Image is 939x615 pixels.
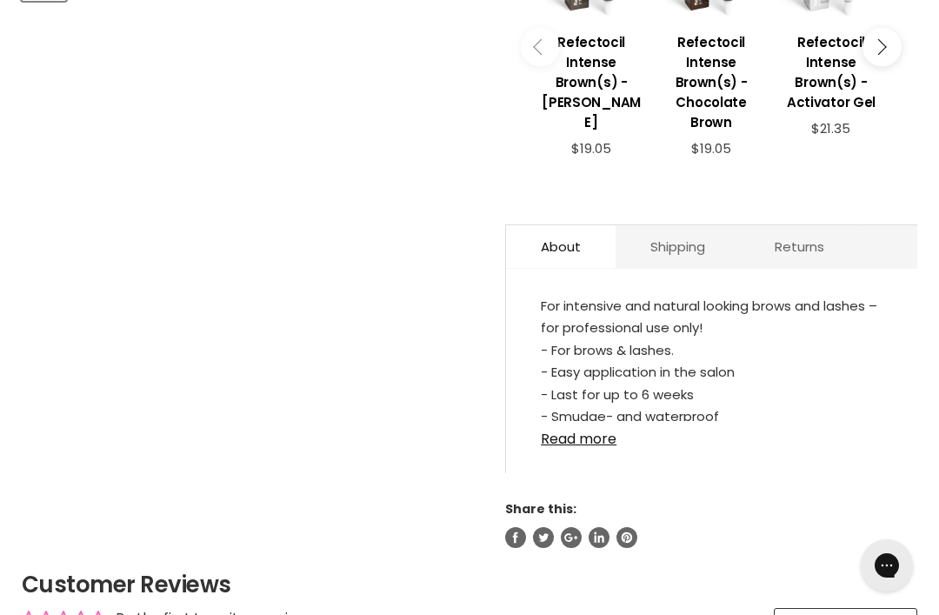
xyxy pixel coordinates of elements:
a: About [506,225,616,268]
div: For intensive and natural looking brows and lashes – for professional use only! [541,295,882,339]
a: Read more [541,421,882,447]
span: Share this: [505,500,576,518]
span: $21.35 [811,119,850,137]
a: Returns [740,225,859,268]
a: Shipping [616,225,740,268]
h3: Refectocil Intense Brown(s) - Chocolate Brown [660,32,763,132]
a: View product:Refectocil Intense Brown(s) - Activator Gel [780,19,882,121]
aside: Share this: [505,501,917,548]
span: $19.05 [571,139,611,157]
div: - Easy application in the salon [541,361,882,384]
span: $19.05 [691,139,731,157]
div: - Last for up to 6 weeks [541,384,882,406]
iframe: Gorgias live chat messenger [852,533,922,598]
div: - Smudge- and waterproof [541,405,882,428]
h3: Refectocil Intense Brown(s) - [PERSON_NAME] [540,32,643,132]
h3: Refectocil Intense Brown(s) - Activator Gel [780,32,882,112]
div: - For brows & lashes. [541,339,882,362]
h2: Customer Reviews [22,569,917,600]
a: View product:Refectocil Intense Brown(s) - Chocolate Brown [660,19,763,141]
a: View product:Refectocil Intense Brown(s) - Ash Brown [540,19,643,141]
